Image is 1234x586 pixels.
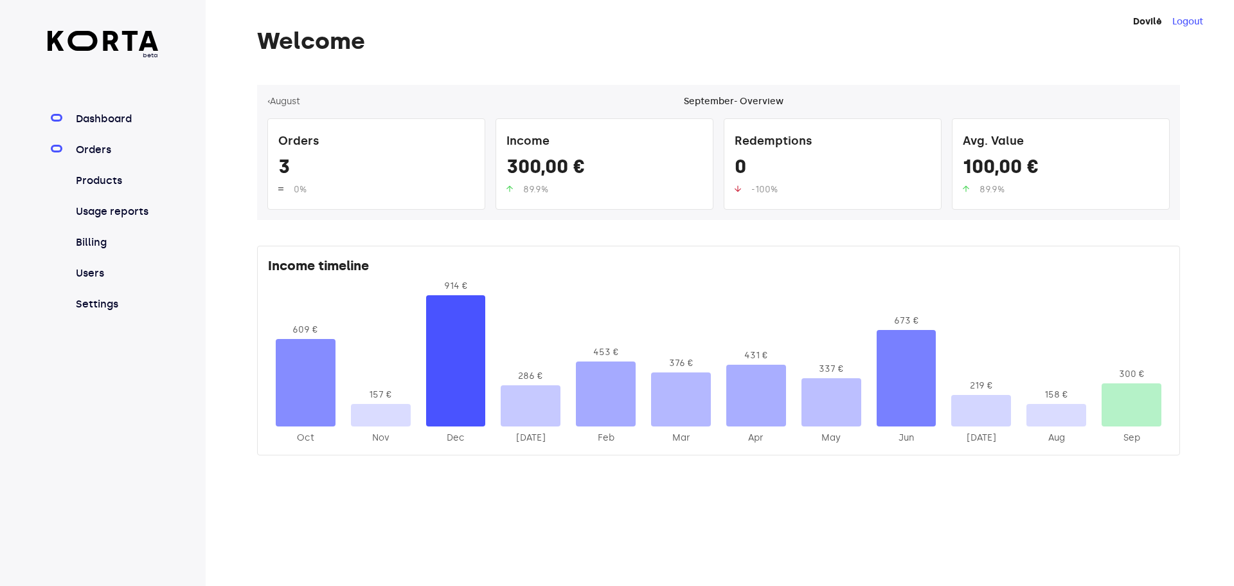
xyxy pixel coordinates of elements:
[267,95,300,108] button: ‹August
[523,184,548,195] span: 89.9%
[426,432,486,444] div: 2024-Dec
[751,184,778,195] span: -100%
[651,432,711,444] div: 2025-Mar
[726,432,786,444] div: 2025-Apr
[684,95,783,108] div: September - Overview
[576,432,636,444] div: 2025-Feb
[294,184,307,195] span: 0%
[801,432,861,444] div: 2025-May
[73,297,159,312] a: Settings
[801,363,861,376] div: 337 €
[278,155,474,183] div: 3
[501,370,560,383] div: 286 €
[278,129,474,155] div: Orders
[1026,432,1086,444] div: 2025-Aug
[506,155,702,183] div: 300,00 €
[651,357,711,370] div: 376 €
[73,235,159,250] a: Billing
[963,185,969,192] img: up
[48,31,159,60] a: beta
[735,155,931,183] div: 0
[963,155,1159,183] div: 100,00 €
[877,432,936,444] div: 2025-Jun
[278,185,283,192] img: up
[735,129,931,155] div: Redemptions
[257,28,1180,54] h1: Welcome
[276,432,335,444] div: 2024-Oct
[1026,389,1086,401] div: 158 €
[506,185,513,192] img: up
[1133,16,1162,27] strong: Dovilė
[506,129,702,155] div: Income
[726,349,786,362] div: 431 €
[735,185,741,192] img: up
[351,389,411,401] div: 157 €
[73,142,159,158] a: Orders
[951,432,1011,444] div: 2025-Jul
[501,432,560,444] div: 2025-Jan
[1102,432,1161,444] div: 2025-Sep
[73,111,159,127] a: Dashboard
[351,432,411,444] div: 2024-Nov
[268,257,1169,280] div: Income timeline
[48,51,159,60] span: beta
[426,280,486,293] div: 914 €
[1172,15,1203,28] button: Logout
[1102,368,1161,381] div: 300 €
[576,346,636,359] div: 453 €
[979,184,1005,195] span: 89.9%
[48,31,159,51] img: Korta
[951,380,1011,392] div: 219 €
[73,204,159,219] a: Usage reports
[877,315,936,327] div: 673 €
[963,129,1159,155] div: Avg. Value
[73,266,159,281] a: Users
[276,324,335,336] div: 609 €
[73,173,159,188] a: Products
